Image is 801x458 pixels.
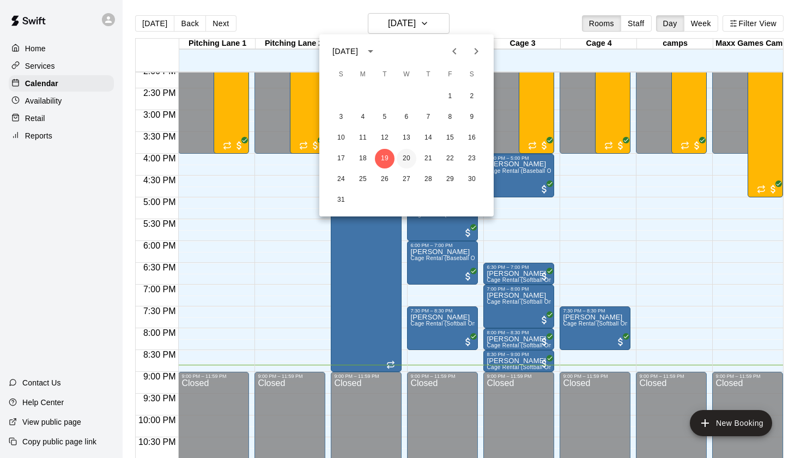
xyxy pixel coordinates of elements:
button: 24 [331,170,351,189]
span: Sunday [331,64,351,86]
span: Wednesday [397,64,416,86]
button: 20 [397,149,416,168]
button: 14 [418,128,438,148]
button: 25 [353,170,373,189]
button: 29 [440,170,460,189]
button: 10 [331,128,351,148]
button: 18 [353,149,373,168]
button: 28 [418,170,438,189]
button: 30 [462,170,482,189]
button: 11 [353,128,373,148]
button: 9 [462,107,482,127]
button: 6 [397,107,416,127]
button: 22 [440,149,460,168]
button: Previous month [444,40,465,62]
button: 2 [462,87,482,106]
button: 1 [440,87,460,106]
span: Thursday [418,64,438,86]
button: 5 [375,107,395,127]
button: 21 [418,149,438,168]
button: 4 [353,107,373,127]
button: 26 [375,170,395,189]
span: Monday [353,64,373,86]
button: 15 [440,128,460,148]
span: Friday [440,64,460,86]
button: 7 [418,107,438,127]
button: 12 [375,128,395,148]
button: 17 [331,149,351,168]
div: [DATE] [332,46,358,57]
button: 23 [462,149,482,168]
button: 27 [397,170,416,189]
button: 31 [331,190,351,210]
button: 8 [440,107,460,127]
span: Saturday [462,64,482,86]
button: calendar view is open, switch to year view [361,42,380,61]
button: 19 [375,149,395,168]
button: 13 [397,128,416,148]
span: Tuesday [375,64,395,86]
button: 3 [331,107,351,127]
button: 16 [462,128,482,148]
button: Next month [465,40,487,62]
